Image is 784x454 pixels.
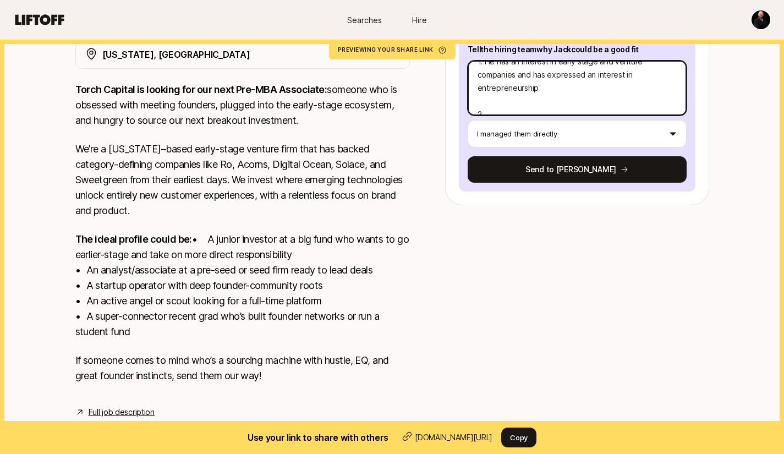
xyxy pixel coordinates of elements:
button: Send to [PERSON_NAME] [468,156,687,183]
p: [DOMAIN_NAME][URL] [415,431,492,444]
a: Full job description [89,406,155,419]
span: Searches [347,14,382,26]
p: We’re a [US_STATE]–based early-stage venture firm that has backed category-defining companies lik... [75,141,410,218]
img: Stephen Madsen [752,10,770,29]
span: Hire [412,14,427,26]
p: If someone comes to mind who’s a sourcing machine with hustle, EQ, and great founder instincts, s... [75,353,410,384]
strong: Torch Capital is looking for our next Pre-MBA Associate: [75,84,327,95]
a: Searches [337,10,392,30]
p: • A junior investor at a big fund who wants to go earlier-stage and take on more direct responsib... [75,232,410,340]
a: Hire [392,10,447,30]
p: [US_STATE], [GEOGRAPHIC_DATA] [102,47,250,62]
strong: The ideal profile could be: [75,233,192,245]
p: Previewing your share link [338,46,447,53]
button: Copy [501,428,536,447]
textarea: [PERSON_NAME] reported to me this summer as a Business Development Intern at [GEOGRAPHIC_DATA]. B... [468,61,687,116]
h2: Use your link to share with others [248,430,388,445]
p: someone who is obsessed with meeting founders, plugged into the early-stage ecosystem, and hungry... [75,82,410,128]
p: Tell the hiring team why Jack could be a good fit [468,43,687,56]
button: Stephen Madsen [751,10,771,30]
